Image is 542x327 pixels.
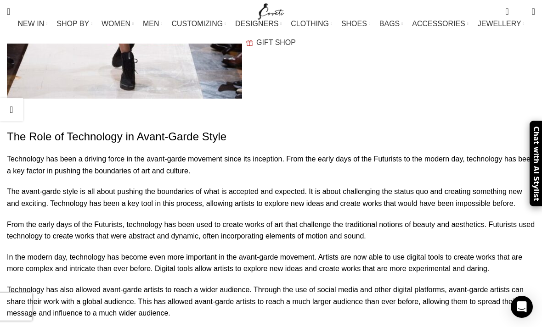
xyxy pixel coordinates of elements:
span: 0 [518,9,525,16]
span: CLOTHING [291,19,329,28]
a: Search [2,2,15,21]
span: SHOES [341,19,367,28]
a: MEN [143,15,162,33]
a: ACCESSORIES [412,15,469,33]
a: GIFT SHOP [246,33,296,52]
a: DESIGNERS [235,15,282,33]
p: From the early days of the Futurists, technology has been used to create works of art that challe... [7,219,535,242]
a: SHOES [341,15,370,33]
a: CLOTHING [291,15,332,33]
div: Open Intercom Messenger [511,296,533,318]
a: BAGS [379,15,403,33]
a: Site logo [256,7,287,15]
span: DESIGNERS [235,19,278,28]
p: The avant-garde style is all about pushing the boundaries of what is accepted and expected. It is... [7,186,535,209]
span: MEN [143,19,159,28]
span: 0 [506,5,513,11]
span: GIFT SHOP [256,38,296,47]
span: NEW IN [18,19,45,28]
span: JEWELLERY [478,19,521,28]
a: 0 [501,2,513,21]
a: SHOP BY [56,15,92,33]
div: My Wishlist [516,2,525,21]
p: Technology has been a driving force in the avant-garde movement since its inception. From the ear... [7,153,535,177]
img: GiftBag [246,40,253,46]
p: In the modern day, technology has become even more important in the avant-garde movement. Artists... [7,251,535,275]
p: Technology has also allowed avant-garde artists to reach a wider audience. Through the use of soc... [7,284,535,319]
span: WOMEN [102,19,130,28]
div: Main navigation [2,15,540,52]
a: CUSTOMIZING [171,15,226,33]
a: JEWELLERY [478,15,525,33]
span: ACCESSORIES [412,19,465,28]
a: WOMEN [102,15,134,33]
span: CUSTOMIZING [171,19,223,28]
a: NEW IN [18,15,48,33]
span: BAGS [379,19,400,28]
h2: The Role of Technology in Avant-Garde Style [7,129,535,144]
span: SHOP BY [56,19,89,28]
